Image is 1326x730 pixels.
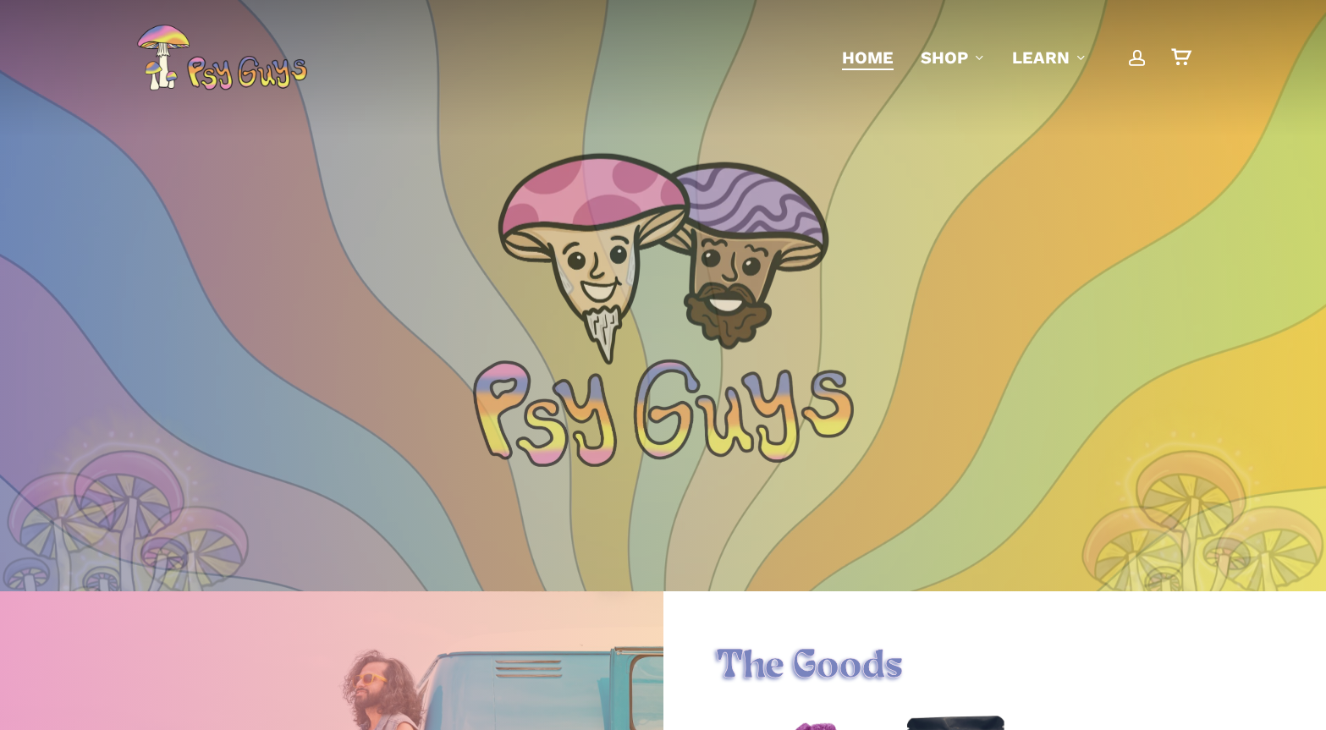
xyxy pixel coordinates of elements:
[26,398,238,702] img: Colorful psychedelic mushrooms with pink, blue, and yellow patterns on a glowing yellow background.
[921,47,968,68] span: Shop
[1088,398,1300,702] img: Colorful psychedelic mushrooms with pink, blue, and yellow patterns on a glowing yellow background.
[842,47,894,68] span: Home
[1012,47,1070,68] span: Learn
[473,359,854,466] img: Psychedelic PsyGuys Text Logo
[921,46,985,69] a: Shop
[842,46,894,69] a: Home
[136,24,307,91] img: PsyGuys
[494,131,833,385] img: PsyGuys Heads Logo
[716,644,1273,691] h1: The Goods
[1012,46,1087,69] a: Learn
